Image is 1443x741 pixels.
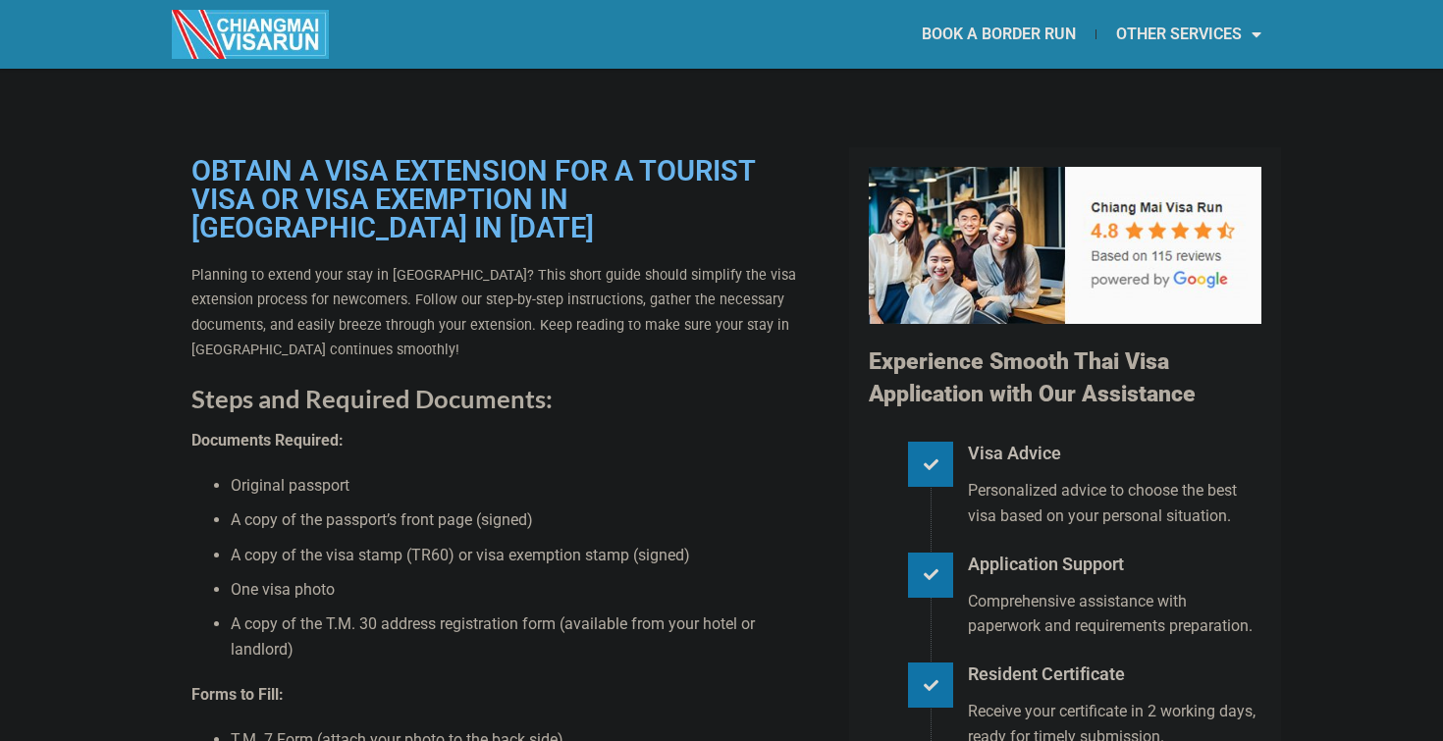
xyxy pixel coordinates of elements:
nav: Menu [721,12,1281,57]
li: Original passport [231,473,820,499]
h4: Application Support [968,551,1261,579]
p: Personalized advice to choose the best visa based on your personal situation. [968,478,1261,528]
span: Experience Smooth Thai Visa Application with Our Assistance [869,348,1196,408]
strong: Documents Required: [191,431,344,450]
h4: Visa Advice [968,440,1261,468]
strong: Forms to Fill: [191,685,284,704]
h4: Resident Certificate [968,661,1261,689]
h1: Obtain a Visa Extension for a Tourist Visa or Visa Exemption in [GEOGRAPHIC_DATA] in [DATE] [191,157,820,242]
li: A copy of the passport’s front page (signed) [231,507,820,533]
a: OTHER SERVICES [1096,12,1281,57]
li: A copy of the visa stamp (TR60) or visa exemption stamp (signed) [231,543,820,568]
p: Comprehensive assistance with paperwork and requirements preparation. [968,589,1261,639]
img: Our 5-star team [869,167,1261,324]
a: BOOK A BORDER RUN [902,12,1096,57]
li: One visa photo [231,577,820,603]
span: Planning to extend your stay in [GEOGRAPHIC_DATA]? This short guide should simplify the visa exte... [191,267,796,359]
li: A copy of the T.M. 30 address registration form (available from your hotel or landlord) [231,611,820,662]
h2: Steps and Required Documents: [191,383,820,415]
